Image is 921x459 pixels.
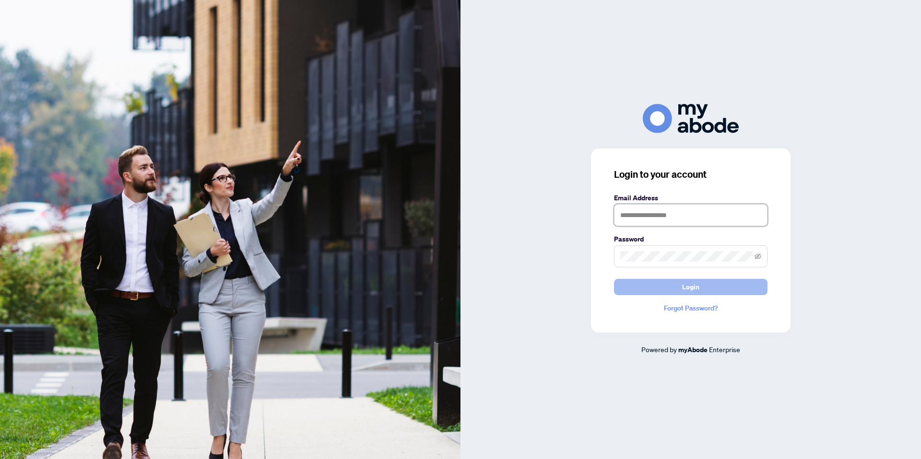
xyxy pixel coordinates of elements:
[614,234,767,244] label: Password
[641,345,677,354] span: Powered by
[755,253,761,260] span: eye-invisible
[614,303,767,313] a: Forgot Password?
[614,193,767,203] label: Email Address
[678,344,708,355] a: myAbode
[682,279,699,295] span: Login
[709,345,740,354] span: Enterprise
[614,168,767,181] h3: Login to your account
[643,104,739,133] img: ma-logo
[614,279,767,295] button: Login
